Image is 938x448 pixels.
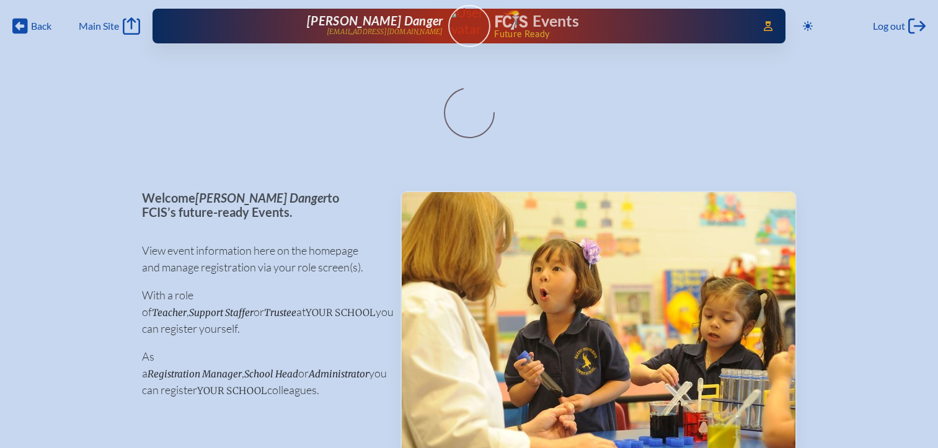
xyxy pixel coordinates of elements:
span: your school [306,307,376,318]
div: FCIS Events — Future ready [495,10,746,38]
span: [PERSON_NAME] Danger [195,190,327,205]
span: [PERSON_NAME] Danger [307,13,443,28]
p: View event information here on the homepage and manage registration via your role screen(s). [142,242,381,276]
span: your school [197,385,267,397]
span: Log out [873,20,905,32]
span: Main Site [79,20,119,32]
span: Support Staffer [189,307,254,318]
p: Welcome to FCIS’s future-ready Events. [142,191,381,219]
a: [PERSON_NAME] Danger[EMAIL_ADDRESS][DOMAIN_NAME] [192,14,443,38]
span: School Head [244,368,298,380]
span: Teacher [152,307,187,318]
p: As a , or you can register colleagues. [142,348,381,398]
p: With a role of , or at you can register yourself. [142,287,381,337]
span: Trustee [264,307,296,318]
a: Main Site [79,17,139,35]
p: [EMAIL_ADDRESS][DOMAIN_NAME] [327,28,443,36]
span: Future Ready [494,30,746,38]
span: Back [31,20,51,32]
span: Registration Manager [148,368,242,380]
img: User Avatar [443,4,495,37]
span: Administrator [309,368,369,380]
a: User Avatar [448,5,490,47]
